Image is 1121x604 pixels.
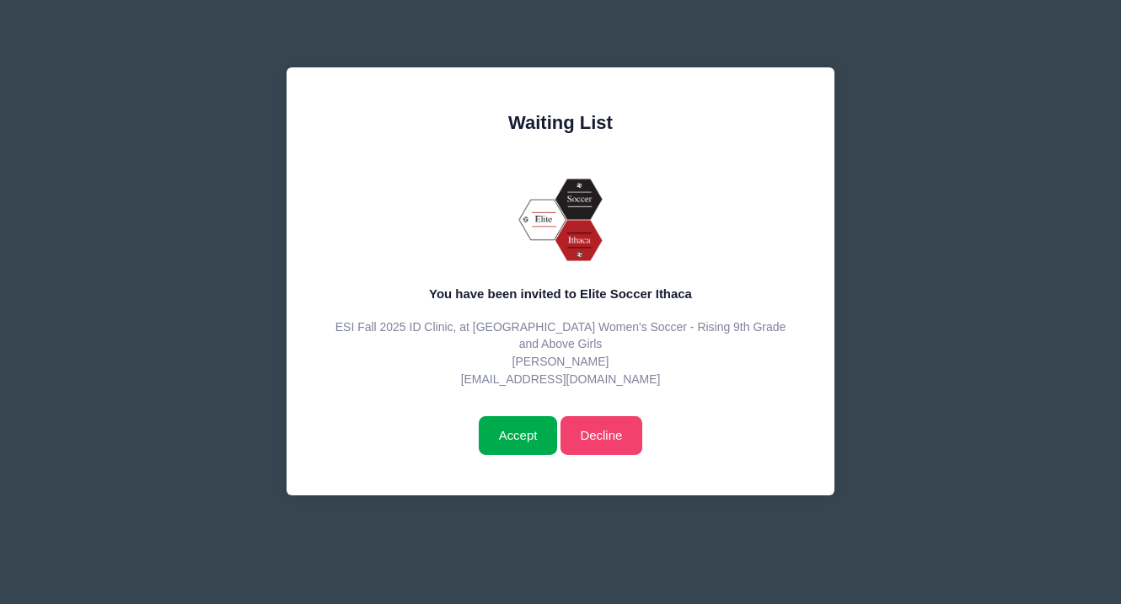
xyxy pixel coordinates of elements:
p: ESI Fall 2025 ID Clinic, at [GEOGRAPHIC_DATA] Women's Soccer - Rising 9th Grade and Above Girls [328,318,794,354]
div: Waiting List [328,109,794,136]
input: Accept [479,416,557,455]
p: [PERSON_NAME] [328,353,794,371]
a: Decline [560,416,642,455]
h5: You have been invited to Elite Soccer Ithaca [328,286,794,302]
img: Elite Soccer Ithaca [510,169,611,270]
p: [EMAIL_ADDRESS][DOMAIN_NAME] [328,371,794,388]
